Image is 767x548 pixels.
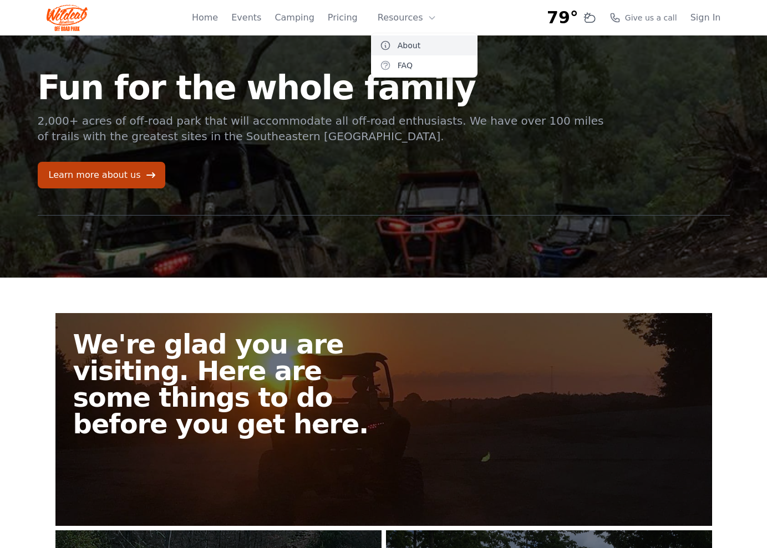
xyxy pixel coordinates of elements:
[55,313,712,526] a: We're glad you are visiting. Here are some things to do before you get here.
[231,11,261,24] a: Events
[609,12,677,23] a: Give us a call
[328,11,358,24] a: Pricing
[73,331,393,437] h2: We're glad you are visiting. Here are some things to do before you get here.
[38,162,165,188] a: Learn more about us
[38,71,606,104] h1: Fun for the whole family
[192,11,218,24] a: Home
[371,55,478,75] a: FAQ
[625,12,677,23] span: Give us a call
[547,8,578,28] span: 79°
[38,113,606,144] p: 2,000+ acres of off-road park that will accommodate all off-road enthusiasts. We have over 100 mi...
[47,4,88,31] img: Wildcat Logo
[690,11,721,24] a: Sign In
[371,35,478,55] a: About
[275,11,314,24] a: Camping
[371,7,443,29] button: Resources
